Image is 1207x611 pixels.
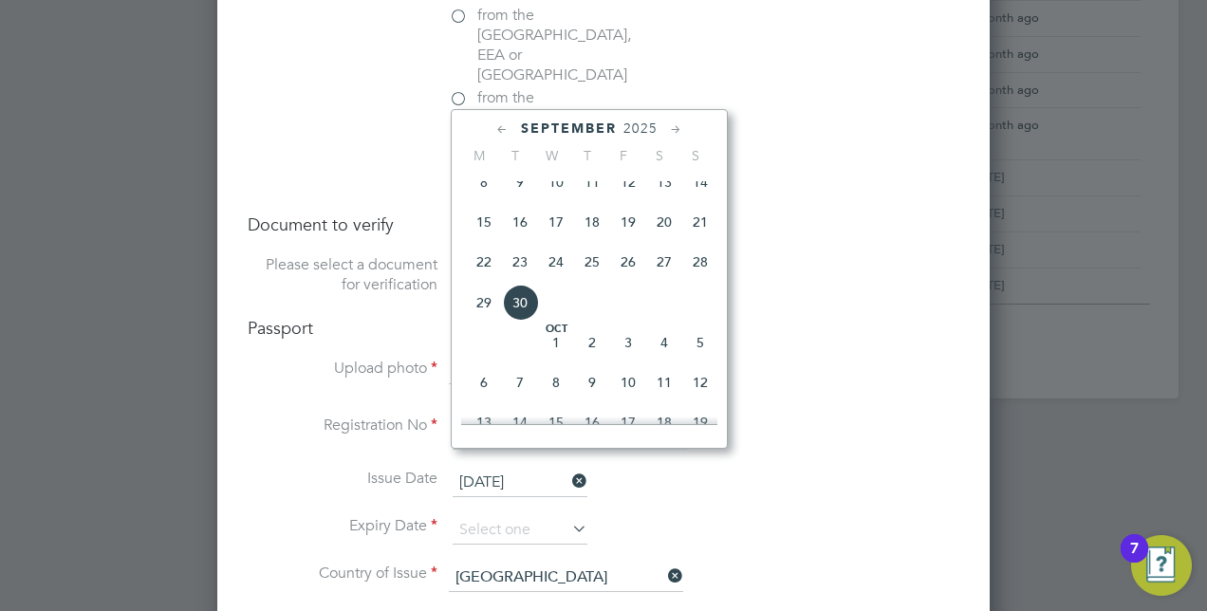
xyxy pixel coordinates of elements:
[678,147,714,164] span: S
[610,164,646,200] span: 12
[682,164,718,200] span: 14
[646,164,682,200] span: 13
[682,404,718,440] span: 19
[538,204,574,240] span: 17
[538,364,574,400] span: 8
[682,244,718,280] span: 28
[538,324,574,334] span: Oct
[248,416,437,435] label: Registration No
[248,317,959,339] h4: Passport
[646,244,682,280] span: 27
[502,244,538,280] span: 23
[502,164,538,200] span: 9
[453,516,587,545] input: Select one
[248,516,437,536] label: Expiry Date
[477,6,639,84] span: from the [GEOGRAPHIC_DATA], EEA or [GEOGRAPHIC_DATA]
[466,404,502,440] span: 13
[248,359,437,379] label: Upload photo
[248,213,959,235] h4: Document to verify
[574,164,610,200] span: 11
[574,244,610,280] span: 25
[682,364,718,400] span: 12
[502,364,538,400] span: 7
[466,285,502,321] span: 29
[646,364,682,400] span: 11
[623,120,658,137] span: 2025
[477,88,639,167] span: from the [GEOGRAPHIC_DATA] or the [GEOGRAPHIC_DATA]
[466,204,502,240] span: 15
[449,275,733,295] div: Government ID Card
[497,147,533,164] span: T
[502,204,538,240] span: 16
[574,324,610,361] span: 2
[466,364,502,400] span: 6
[574,404,610,440] span: 16
[502,404,538,440] span: 14
[646,324,682,361] span: 4
[682,324,718,361] span: 5
[521,120,617,137] span: September
[248,255,437,295] label: Please select a document for verification
[1130,548,1139,573] div: 7
[538,164,574,200] span: 10
[538,404,574,440] span: 15
[569,147,605,164] span: T
[533,147,569,164] span: W
[610,364,646,400] span: 10
[574,364,610,400] span: 9
[574,204,610,240] span: 18
[646,404,682,440] span: 18
[461,147,497,164] span: M
[610,324,646,361] span: 3
[610,404,646,440] span: 17
[449,255,733,275] div: Passport
[466,164,502,200] span: 8
[646,204,682,240] span: 20
[538,324,574,361] span: 1
[1131,535,1192,596] button: Open Resource Center, 7 new notifications
[605,147,641,164] span: F
[248,564,437,583] label: Country of Issue
[502,285,538,321] span: 30
[449,564,683,592] input: Search for...
[538,244,574,280] span: 24
[610,244,646,280] span: 26
[453,469,587,497] input: Select one
[610,204,646,240] span: 19
[248,469,437,489] label: Issue Date
[466,244,502,280] span: 22
[682,204,718,240] span: 21
[641,147,678,164] span: S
